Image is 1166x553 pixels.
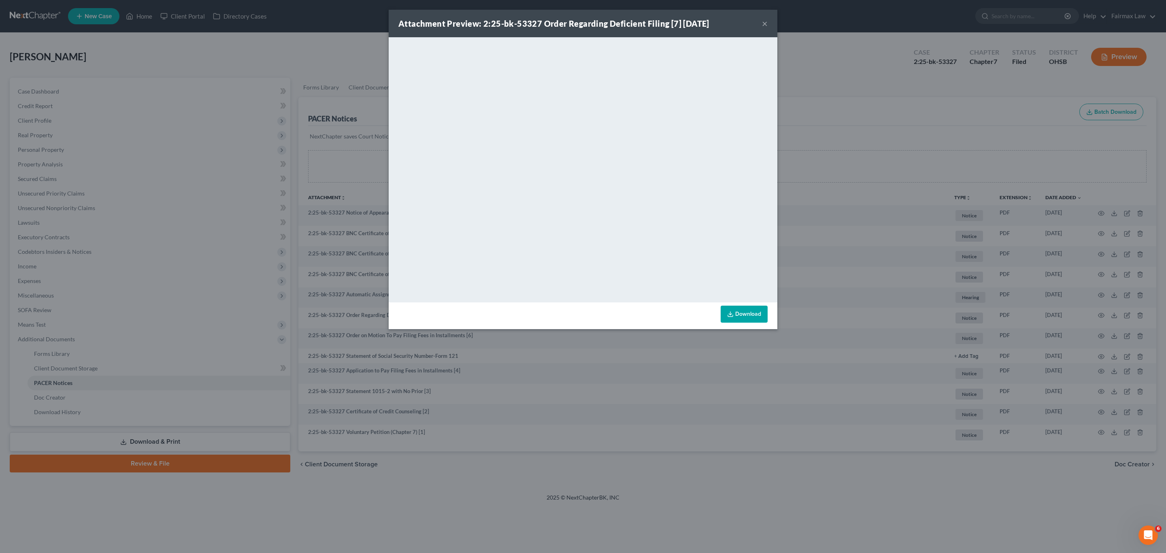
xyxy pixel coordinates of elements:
[398,19,709,28] strong: Attachment Preview: 2:25-bk-53327 Order Regarding Deficient Filing [7] [DATE]
[389,37,777,300] iframe: <object ng-attr-data='[URL][DOMAIN_NAME]' type='application/pdf' width='100%' height='650px'></ob...
[1155,525,1162,532] span: 6
[1138,525,1158,545] iframe: Intercom live chat
[762,19,768,28] button: ×
[721,306,768,323] a: Download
